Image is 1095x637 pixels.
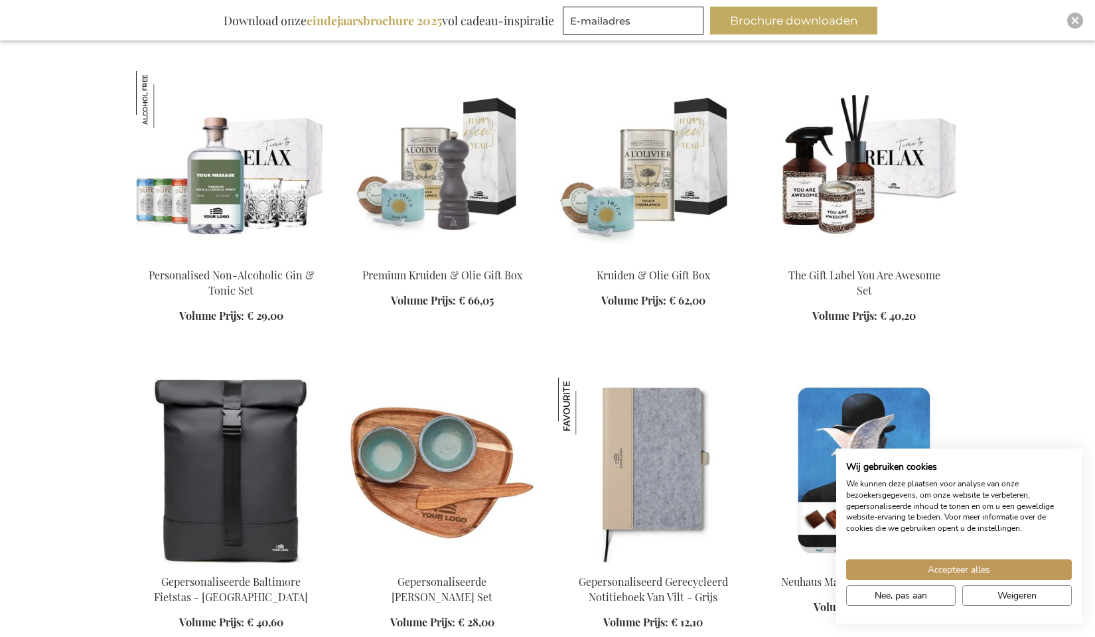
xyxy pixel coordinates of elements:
[846,461,1072,473] h2: Wij gebruiken cookies
[601,293,705,309] a: Volume Prijs: € 62,00
[846,478,1072,534] p: We kunnen deze plaatsen voor analyse van onze bezoekersgegevens, om onze website te verbeteren, g...
[558,558,748,571] a: Personalised Recycled Felt Notebook - Grey Gepersonaliseerd Gerecycleerd Notitieboek Van Vilt - G...
[347,251,537,264] a: Premium Kruiden & Olie Gift Box
[347,71,537,257] img: Premium Kruiden & Olie Gift Box
[846,559,1072,580] button: Accepteer alle cookies
[880,309,916,322] span: € 40,20
[391,293,494,309] a: Volume Prijs: € 66,05
[347,378,537,563] img: Gepersonaliseerde Nomimono Tapas Set
[218,7,560,35] div: Download onze vol cadeau-inspiratie
[558,251,748,264] a: Kruiden & Olie Gift Box
[769,251,959,264] a: The Gift Label You Are Awesome Set
[179,309,283,324] a: Volume Prijs: € 29,00
[347,558,537,571] a: Gepersonaliseerde Nomimono Tapas Set
[671,615,703,629] span: € 12,10
[875,589,927,602] span: Nee, pas aan
[136,71,326,257] img: Personalised Non-Alcoholic Gin & Tonic Set
[928,563,990,577] span: Accepteer alles
[391,293,456,307] span: Volume Prijs:
[563,7,707,38] form: marketing offers and promotions
[136,71,193,128] img: Personalised Non-Alcoholic Gin & Tonic Set
[1067,13,1083,29] div: Close
[1071,17,1079,25] img: Close
[710,7,877,35] button: Brochure downloaden
[788,268,940,297] a: The Gift Label You Are Awesome Set
[601,293,666,307] span: Volume Prijs:
[812,309,916,324] a: Volume Prijs: € 40,20
[179,615,244,629] span: Volume Prijs:
[179,309,244,322] span: Volume Prijs:
[563,7,703,35] input: E-mailadres
[579,575,728,604] a: Gepersonaliseerd Gerecycleerd Notitieboek Van Vilt - Grijs
[814,600,915,615] a: Volume Prijs: € 35,40
[136,378,326,563] img: Personalised Baltimore Bike Bag - Black
[136,558,326,571] a: Personalised Baltimore Bike Bag - Black
[603,615,703,630] a: Volume Prijs: € 12,10
[390,615,455,629] span: Volume Prijs:
[558,378,748,563] img: Personalised Recycled Felt Notebook - Grey
[558,71,748,257] img: Kruiden & Olie Gift Box
[997,589,1037,602] span: Weigeren
[814,600,879,614] span: Volume Prijs:
[390,615,494,630] a: Volume Prijs: € 28,00
[247,615,283,629] span: € 40,60
[962,585,1072,606] button: Alle cookies weigeren
[392,575,492,604] a: Gepersonaliseerde [PERSON_NAME] Set
[149,268,314,297] a: Personalised Non-Alcoholic Gin & Tonic Set
[669,293,705,307] span: € 62,00
[603,615,668,629] span: Volume Prijs:
[458,615,494,629] span: € 28,00
[558,378,615,435] img: Gepersonaliseerd Gerecycleerd Notitieboek Van Vilt - Grijs
[247,309,283,322] span: € 29,00
[307,13,442,29] b: eindejaarsbrochure 2025
[597,268,710,282] a: Kruiden & Olie Gift Box
[769,378,959,563] img: Neuhaus Magritte Pralines Gift Box
[846,585,956,606] button: Pas cookie voorkeuren aan
[362,268,522,282] a: Premium Kruiden & Olie Gift Box
[179,615,283,630] a: Volume Prijs: € 40,60
[781,575,948,589] a: Neuhaus Magritte Pralines Gift Box
[136,251,326,264] a: Personalised Non-Alcoholic Gin & Tonic Set Personalised Non-Alcoholic Gin & Tonic Set
[769,71,959,257] img: The Gift Label You Are Awesome Set
[769,558,959,571] a: Neuhaus Magritte Pralines Gift Box
[459,293,494,307] span: € 66,05
[154,575,308,604] a: Gepersonaliseerde Baltimore Fietstas - [GEOGRAPHIC_DATA]
[812,309,877,322] span: Volume Prijs:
